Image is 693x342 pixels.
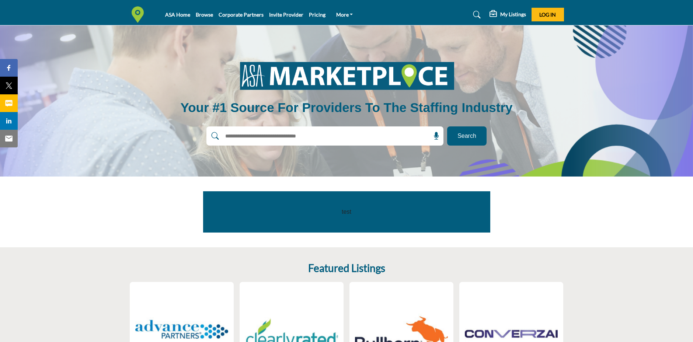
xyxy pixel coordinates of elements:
[490,10,526,19] div: My Listings
[447,126,487,146] button: Search
[129,6,150,23] img: Site Logo
[466,9,485,21] a: Search
[500,11,526,18] h5: My Listings
[539,11,556,18] span: Log In
[532,8,564,21] button: Log In
[220,207,474,216] p: test
[309,11,325,18] a: Pricing
[165,11,190,18] a: ASA Home
[269,11,303,18] a: Invite Provider
[219,11,264,18] a: Corporate Partners
[457,132,476,140] span: Search
[230,56,463,95] img: image
[308,262,385,275] h2: Featured Listings
[196,11,213,18] a: Browse
[331,10,358,20] a: More
[180,99,512,116] h1: Your #1 Source for Providers to the Staffing Industry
